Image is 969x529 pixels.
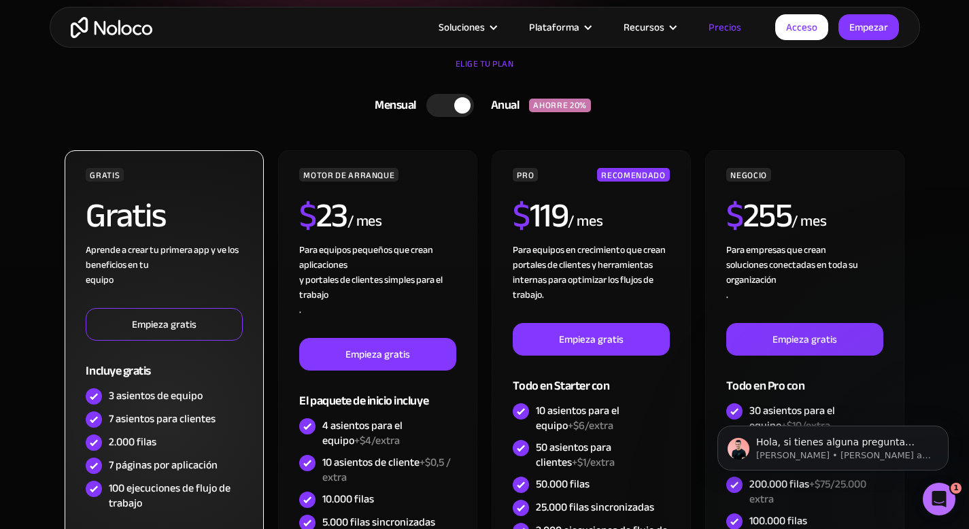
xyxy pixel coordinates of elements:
font: Aprende a crear tu primera app y ve los beneficios en tu [86,241,239,274]
font: 3 asientos de equipo [109,386,203,406]
a: Acceso [775,14,828,40]
font: . [299,301,301,319]
font: 4 asientos para el equipo [322,415,403,451]
font: Gratis [86,184,165,248]
font: Anual [491,94,520,116]
font: Para empresas que crean [726,241,826,259]
font: 2.000 filas [109,432,156,452]
font: PRO [517,167,534,184]
font: NEGOCIO [730,167,766,184]
font: +$1/extra [572,452,615,473]
font: Todo en Starter con [513,375,609,397]
div: Plataforma [512,18,607,36]
a: Empieza gratis [513,323,669,356]
font: 255 [743,184,792,248]
font: +$4/extra [354,430,400,451]
font: 7 páginas por aplicación [109,455,218,475]
font: ELIGE TU PLAN [456,56,514,72]
font: 100 ejecuciones de flujo de trabajo [109,478,231,513]
font: soluciones conectadas en toda su organización [726,256,858,289]
font: . [726,286,728,304]
font: 10 asientos para el equipo [536,400,619,436]
font: MOTOR DE ARRANQUE [303,167,394,184]
font: RECOMENDADO [601,167,665,184]
font: 119 [530,184,568,248]
font: +$6/extra [568,415,613,436]
font: Soluciones [439,18,485,37]
a: Empezar [838,14,899,40]
font: / mes [792,207,826,235]
font: Empieza gratis [772,330,837,349]
font: 7 asientos para clientes [109,409,216,429]
font: 50.000 filas [536,474,590,494]
font: Incluye gratis [86,360,150,382]
font: equipo [86,271,114,289]
font: 1 [953,483,959,492]
font: $ [726,184,743,248]
font: Empieza gratis [559,330,624,349]
font: Empieza gratis [132,315,197,334]
font: Empieza gratis [345,345,410,364]
font: Recursos [624,18,664,37]
div: Soluciones [422,18,512,36]
font: AHORRE 20% [533,97,586,114]
font: 10 asientos de cliente [322,452,420,473]
iframe: Mensaje de notificaciones del intercomunicador [697,397,969,492]
font: / mes [347,207,382,235]
font: Para equipos pequeños que crean aplicaciones [299,241,433,274]
a: Empieza gratis [726,323,883,356]
font: / mes [568,207,602,235]
font: 25.000 filas sincronizadas [536,497,654,517]
a: Empieza gratis [299,338,456,371]
font: 50 asientos para clientes [536,437,611,473]
font: 23 [316,184,347,248]
font: +$0,5 / extra [322,452,451,488]
iframe: Chat en vivo de Intercom [923,483,955,515]
font: Todo en Pro con [726,375,804,397]
font: $ [299,184,316,248]
a: hogar [71,17,152,38]
div: Recursos [607,18,692,36]
font: Empezar [849,18,888,37]
font: 10.000 filas [322,489,374,509]
font: y portales de clientes simples para el trabajo [299,271,443,304]
font: Acceso [786,18,817,37]
a: Empieza gratis [86,308,242,341]
a: Precios [692,18,758,36]
font: Mensual [375,94,416,116]
font: Plataforma [529,18,579,37]
font: Precios [709,18,741,37]
font: GRATIS [90,167,120,184]
font: El paquete de inicio incluye [299,390,428,412]
font: Para equipos en crecimiento que crean portales de clientes y herramientas internas para optimizar... [513,241,666,304]
font: $ [513,184,530,248]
